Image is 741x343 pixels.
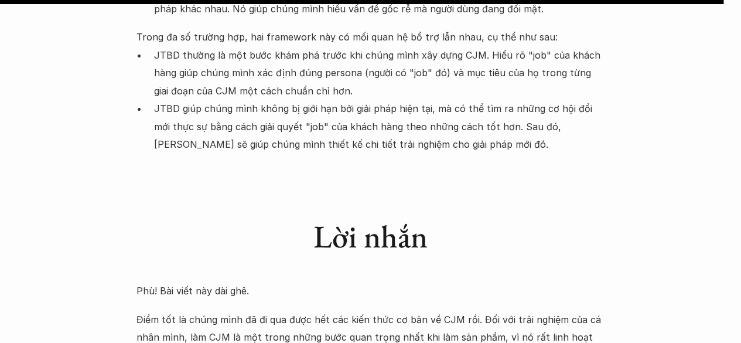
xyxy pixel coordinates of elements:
[313,218,428,256] h1: Lời nhắn
[136,282,605,300] p: Phù! Bài viết này dài ghê.
[154,46,605,100] p: JTBD thường là một bước khám phá trước khi chúng mình xây dựng CJM. Hiểu rõ "job" của khách hàng ...
[136,28,605,46] p: Trong đa số trường hợp, hai framework này có mối quan hệ bổ trợ lẫn nhau, cụ thể như sau:
[154,100,605,153] p: JTBD giúp chúng mình không bị giới hạn bởi giải pháp hiện tại, mà có thể tìm ra những cơ hội đổi ...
